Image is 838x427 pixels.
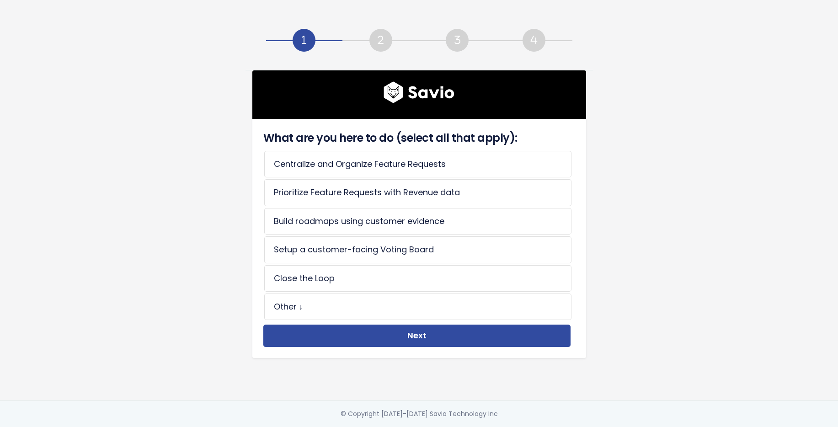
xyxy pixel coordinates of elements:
li: Other ↓ [264,294,571,320]
h4: What are you here to do (select all that apply): [263,130,571,146]
button: Next [263,325,571,347]
li: Setup a customer-facing Voting Board [264,236,571,263]
li: Centralize and Organize Feature Requests [264,151,571,177]
li: Prioritize Feature Requests with Revenue data [264,179,571,206]
img: logo600x187.a314fd40982d.png [384,81,454,103]
li: Build roadmaps using customer evidence [264,208,571,235]
div: © Copyright [DATE]-[DATE] Savio Technology Inc [341,408,498,420]
li: Close the Loop [264,265,571,292]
